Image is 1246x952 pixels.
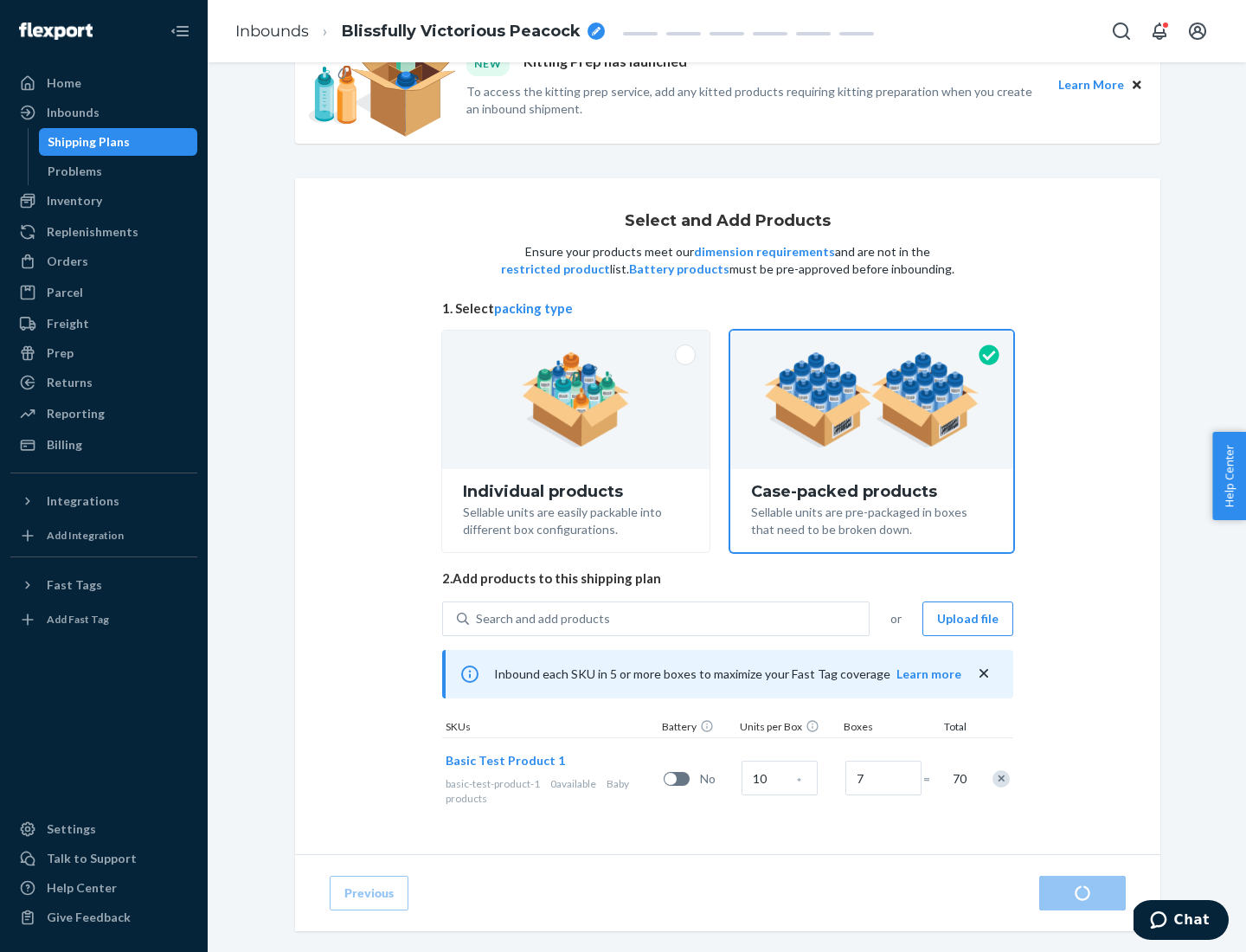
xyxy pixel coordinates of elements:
[949,770,967,788] span: 70
[222,6,619,57] ol: breadcrumbs
[47,192,102,209] div: Inventory
[463,483,689,500] div: Individual products
[1127,75,1146,94] button: Close
[10,522,197,550] a: Add Integration
[10,487,197,515] button: Integrations
[625,213,831,230] h1: Select and Add Products
[47,909,131,926] div: Give Feedback
[10,904,197,931] button: Give Feedback
[10,874,197,902] a: Help Center
[47,879,117,897] div: Help Center
[48,163,102,180] div: Problems
[446,753,565,768] span: Basic Test Product 1
[10,218,197,246] a: Replenishments
[330,876,408,910] button: Previous
[10,279,197,306] a: Parcel
[499,243,956,278] p: Ensure your products meet our and are not in the list. must be pre-approved before inbounding.
[446,752,565,769] button: Basic Test Product 1
[163,14,197,48] button: Close Navigation
[1104,14,1139,48] button: Open Search Box
[10,187,197,215] a: Inventory
[1134,900,1229,943] iframe: Opens a widget where you can chat to one of our agents
[927,719,970,737] div: Total
[1058,75,1124,94] button: Learn More
[10,431,197,459] a: Billing
[47,374,93,391] div: Returns
[442,569,1013,588] span: 2. Add products to this shipping plan
[10,248,197,275] a: Orders
[19,23,93,40] img: Flexport logo
[10,99,197,126] a: Inbounds
[694,243,835,261] button: dimension requirements
[658,719,736,737] div: Battery
[1212,432,1246,520] button: Help Center
[446,776,657,806] div: Baby products
[523,52,687,75] p: Kitting Prep has launched
[629,261,729,278] button: Battery products
[10,400,197,428] a: Reporting
[10,310,197,338] a: Freight
[442,299,1013,318] span: 1. Select
[47,74,81,92] div: Home
[10,339,197,367] a: Prep
[494,299,573,318] button: packing type
[10,571,197,599] button: Fast Tags
[992,770,1010,788] div: Remove Item
[922,601,1013,636] button: Upload file
[1180,14,1215,48] button: Open account menu
[845,761,922,795] input: Number of boxes
[501,261,610,278] button: restricted product
[235,22,309,41] a: Inbounds
[764,352,979,447] img: case-pack.59cecea509d18c883b923b81aeac6d0b.png
[47,104,100,121] div: Inbounds
[751,500,992,538] div: Sellable units are pre-packaged in boxes that need to be broken down.
[742,761,818,795] input: Case Quantity
[550,777,596,790] span: 0 available
[47,612,109,627] div: Add Fast Tag
[47,436,82,453] div: Billing
[47,850,137,867] div: Talk to Support
[923,770,941,788] span: =
[751,483,992,500] div: Case-packed products
[10,69,197,97] a: Home
[700,770,735,788] span: No
[975,665,992,683] button: close
[39,158,198,185] a: Problems
[1142,14,1177,48] button: Open notifications
[463,500,689,538] div: Sellable units are easily packable into different box configurations.
[466,52,510,75] div: NEW
[522,352,630,447] img: individual-pack.facf35554cb0f1810c75b2bd6df2d64e.png
[47,405,105,422] div: Reporting
[47,492,119,510] div: Integrations
[476,610,610,627] div: Search and add products
[47,528,124,543] div: Add Integration
[466,83,1043,118] p: To access the kitting prep service, add any kitted products requiring kitting preparation when yo...
[39,128,198,156] a: Shipping Plans
[840,719,927,737] div: Boxes
[10,369,197,396] a: Returns
[736,719,840,737] div: Units per Box
[48,133,130,151] div: Shipping Plans
[47,253,88,270] div: Orders
[10,845,197,872] button: Talk to Support
[47,315,89,332] div: Freight
[47,820,96,838] div: Settings
[10,606,197,634] a: Add Fast Tag
[446,777,540,790] span: basic-test-product-1
[47,284,83,301] div: Parcel
[442,719,658,737] div: SKUs
[890,610,902,627] span: or
[896,666,961,683] button: Learn more
[47,576,102,594] div: Fast Tags
[47,223,138,241] div: Replenishments
[442,650,1013,698] div: Inbound each SKU in 5 or more boxes to maximize your Fast Tag coverage
[10,815,197,843] a: Settings
[342,21,581,43] span: Blissfully Victorious Peacock
[47,344,74,362] div: Prep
